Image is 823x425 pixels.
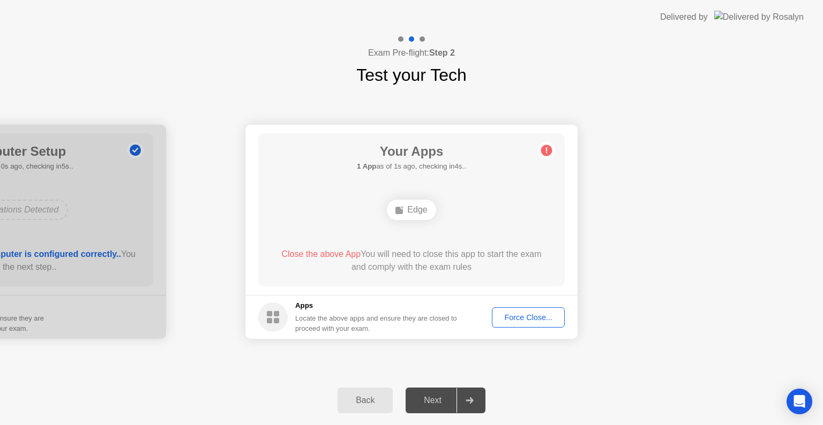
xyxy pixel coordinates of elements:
h5: as of 1s ago, checking in4s.. [357,161,466,172]
div: Edge [387,200,436,220]
div: Open Intercom Messenger [787,389,812,414]
div: Locate the above apps and ensure they are closed to proceed with your exam. [295,313,458,333]
div: Delivered by [660,11,708,24]
div: Force Close... [496,313,561,322]
button: Force Close... [492,307,565,328]
span: Close the above App [281,249,361,259]
button: Next [406,388,485,413]
div: You will need to close this app to start the exam and comply with the exam rules [274,248,550,274]
div: Next [409,396,457,405]
div: Back [341,396,390,405]
h4: Exam Pre-flight: [368,47,455,59]
h1: Test your Tech [356,62,467,88]
h1: Your Apps [357,142,466,161]
b: Step 2 [429,48,455,57]
button: Back [338,388,393,413]
h5: Apps [295,300,458,311]
img: Delivered by Rosalyn [714,11,804,23]
b: 1 App [357,162,376,170]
